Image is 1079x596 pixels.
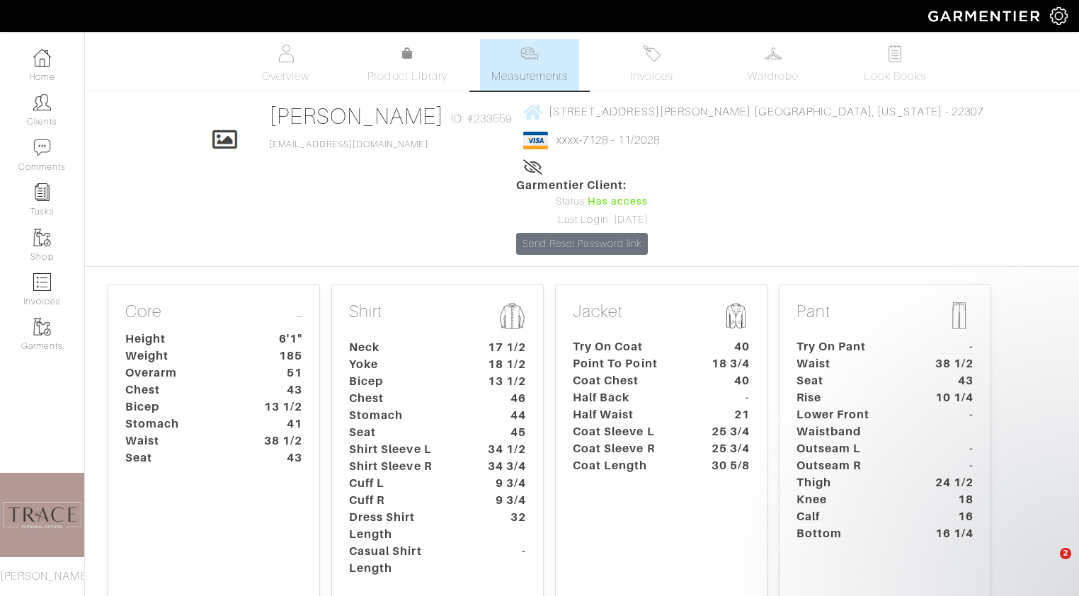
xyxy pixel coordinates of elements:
[471,373,537,390] dt: 13 1/2
[721,302,750,330] img: msmt-jacket-icon-80010867aa4725b62b9a09ffa5103b2b3040b5cb37876859cbf8e78a4e2258a7.png
[338,356,471,373] dt: Yoke
[115,331,247,348] dt: Height
[247,449,313,466] dt: 43
[491,68,569,85] span: Measurements
[786,389,918,406] dt: Rise
[588,194,649,210] span: Has access
[471,356,537,373] dt: 18 1/2
[695,406,760,423] dt: 21
[247,399,313,416] dt: 13 1/2
[125,302,302,325] p: Core
[748,68,799,85] span: Wardrobe
[471,441,537,458] dt: 34 1/2
[33,229,51,246] img: garments-icon-b7da505a4dc4fd61783c78ac3ca0ef83fa9d6f193b1c9dc38574b1d14d53ca28.png
[358,45,457,85] a: Product Library
[786,525,918,542] dt: Bottom
[562,423,695,440] dt: Coat Sleeve L
[33,139,51,156] img: comment-icon-a0a6a9ef722e966f86d9cbdc48e553b5cf19dbc54f86b18d962a5391bc8f6eb6.png
[498,302,526,331] img: msmt-shirt-icon-3af304f0b202ec9cb0a26b9503a50981a6fda5c95ab5ec1cadae0dbe11e5085a.png
[33,49,51,67] img: dashboard-icon-dbcd8f5a0b271acd01030246c82b418ddd0df26cd7fceb0bd07c9910d44c42f6.png
[269,103,444,129] a: [PERSON_NAME]
[338,475,471,492] dt: Cuff L
[945,302,974,330] img: msmt-pant-icon-b5f0be45518e7579186d657110a8042fb0a286fe15c7a31f2bf2767143a10412.png
[786,508,918,525] dt: Calf
[786,491,918,508] dt: Knee
[471,475,537,492] dt: 9 3/4
[918,440,984,457] dt: -
[797,302,974,333] p: Pant
[516,194,648,210] div: Status:
[562,372,695,389] dt: Coat Chest
[918,372,984,389] dt: 43
[296,302,302,322] a: …
[247,432,313,449] dt: 38 1/2
[471,492,537,509] dt: 9 3/4
[480,39,580,91] a: Measurements
[918,389,984,406] dt: 10 1/4
[247,382,313,399] dt: 43
[338,373,471,390] dt: Bicep
[556,134,660,147] a: xxxx-7128 - 11/2028
[33,183,51,201] img: reminder-icon-8004d30b9f0a5d33ae49ab947aed9ed385cf756f9e5892f1edd6e32f2345188e.png
[786,372,918,389] dt: Seat
[520,45,538,62] img: measurements-466bbee1fd09ba9460f595b01e5d73f9e2bff037440d3c8f018324cb6cdf7a4a.svg
[471,339,537,356] dt: 17 1/2
[695,355,760,372] dt: 18 3/4
[845,39,944,91] a: Look Books
[562,355,695,372] dt: Point To Point
[471,407,537,424] dt: 44
[33,93,51,111] img: clients-icon-6bae9207a08558b7cb47a8932f037763ab4055f8c8b6bfacd5dc20c3e0201464.png
[338,543,471,577] dt: Casual Shirt Length
[918,355,984,372] dt: 38 1/2
[886,45,904,62] img: todo-9ac3debb85659649dc8f770b8b6100bb5dab4b48dedcbae339e5042a72dfd3cc.svg
[338,492,471,509] dt: Cuff R
[115,399,247,416] dt: Bicep
[277,45,295,62] img: basicinfo-40fd8af6dae0f16599ec9e87c0ef1c0a1fdea2edbe929e3d69a839185d80c458.svg
[338,458,471,475] dt: Shirt Sleeve R
[921,4,1050,28] img: garmentier-logo-header-white-b43fb05a5012e4ada735d5af1a66efaba907eab6374d6393d1fbf88cb4ef424d.png
[695,440,760,457] dt: 25 3/4
[523,103,983,120] a: [STREET_ADDRESS][PERSON_NAME] [GEOGRAPHIC_DATA], [US_STATE] - 22307
[115,432,247,449] dt: Waist
[724,39,823,91] a: Wardrobe
[786,338,918,355] dt: Try On Pant
[247,365,313,382] dt: 51
[338,441,471,458] dt: Shirt Sleeve L
[864,68,927,85] span: Look Books
[338,509,471,543] dt: Dress Shirt Length
[349,302,526,333] p: Shirt
[115,365,247,382] dt: Overarm
[269,139,428,149] a: [EMAIL_ADDRESS][DOMAIN_NAME]
[695,389,760,406] dt: -
[918,338,984,355] dt: -
[338,424,471,441] dt: Seat
[516,212,648,228] div: Last Login: [DATE]
[549,105,983,118] span: [STREET_ADDRESS][PERSON_NAME] [GEOGRAPHIC_DATA], [US_STATE] - 22307
[115,449,247,466] dt: Seat
[562,338,695,355] dt: Try On Coat
[471,424,537,441] dt: 45
[562,406,695,423] dt: Half Waist
[471,509,537,543] dt: 32
[516,233,648,255] a: Send Reset Password link
[630,68,673,85] span: Invoices
[562,457,695,474] dt: Coat Length
[236,39,336,91] a: Overview
[471,458,537,475] dt: 34 3/4
[786,440,918,457] dt: Outseam L
[786,406,918,440] dt: Lower Front Waistband
[1050,7,1068,25] img: gear-icon-white-bd11855cb880d31180b6d7d6211b90ccbf57a29d726f0c71d8c61bd08dd39cc2.png
[918,457,984,474] dt: -
[115,416,247,432] dt: Stomach
[247,348,313,365] dt: 185
[471,543,537,577] dt: -
[695,372,760,389] dt: 40
[573,302,750,333] p: Jacket
[695,423,760,440] dt: 25 3/4
[695,457,760,474] dt: 30 5/8
[523,132,548,149] img: visa-934b35602734be37eb7d5d7e5dbcd2044c359bf20a24dc3361ca3fa54326a8a7.png
[471,390,537,407] dt: 46
[451,110,513,127] span: ID: #233559
[338,390,471,407] dt: Chest
[516,177,648,194] span: Garmentier Client:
